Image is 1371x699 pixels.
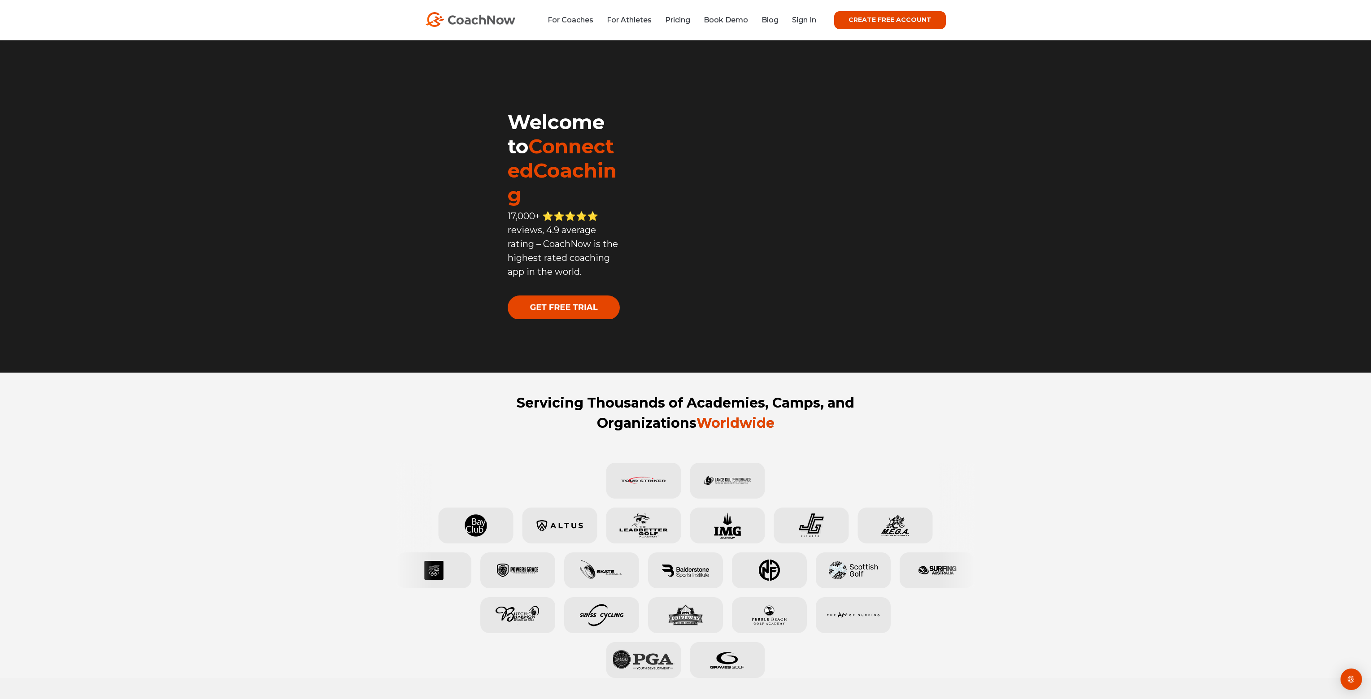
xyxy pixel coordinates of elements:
a: Blog [762,16,779,24]
h1: Welcome to [508,110,621,207]
img: CoachNow Logo [426,12,515,27]
a: Pricing [665,16,690,24]
span: Worldwide [696,415,775,431]
div: Open Intercom Messenger [1341,669,1362,690]
a: For Athletes [607,16,652,24]
strong: Servicing Thousands of Academies, Camps, and Organizations [517,395,854,431]
a: For Coaches [548,16,593,24]
a: Book Demo [704,16,748,24]
a: Sign In [792,16,816,24]
span: 17,000+ ⭐️⭐️⭐️⭐️⭐️ reviews, 4.9 average rating – CoachNow is the highest rated coaching app in th... [508,211,618,277]
span: ConnectedCoaching [508,134,617,207]
a: CREATE FREE ACCOUNT [834,11,946,29]
img: GET FREE TRIAL [508,295,620,319]
img: Logos (1) [396,463,975,678]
